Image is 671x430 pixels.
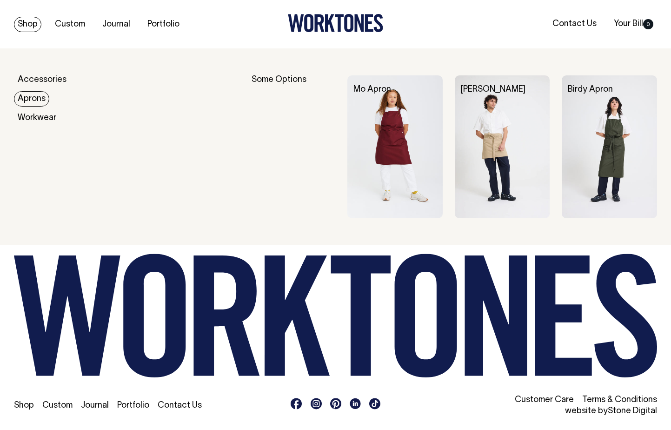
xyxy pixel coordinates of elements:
[455,75,550,218] img: Bobby Apron
[549,16,600,32] a: Contact Us
[610,16,657,32] a: Your Bill0
[562,75,657,218] img: Birdy Apron
[452,406,657,417] li: website by
[643,19,653,29] span: 0
[51,17,89,32] a: Custom
[14,402,34,410] a: Shop
[568,86,613,94] a: Birdy Apron
[353,86,391,94] a: Mo Apron
[461,86,525,94] a: [PERSON_NAME]
[14,110,60,126] a: Workwear
[81,402,109,410] a: Journal
[14,91,49,107] a: Aprons
[347,75,443,218] img: Mo Apron
[14,72,70,87] a: Accessories
[42,402,73,410] a: Custom
[117,402,149,410] a: Portfolio
[158,402,202,410] a: Contact Us
[608,407,657,415] a: Stone Digital
[99,17,134,32] a: Journal
[582,396,657,404] a: Terms & Conditions
[14,17,41,32] a: Shop
[144,17,183,32] a: Portfolio
[252,75,335,218] div: Some Options
[515,396,574,404] a: Customer Care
